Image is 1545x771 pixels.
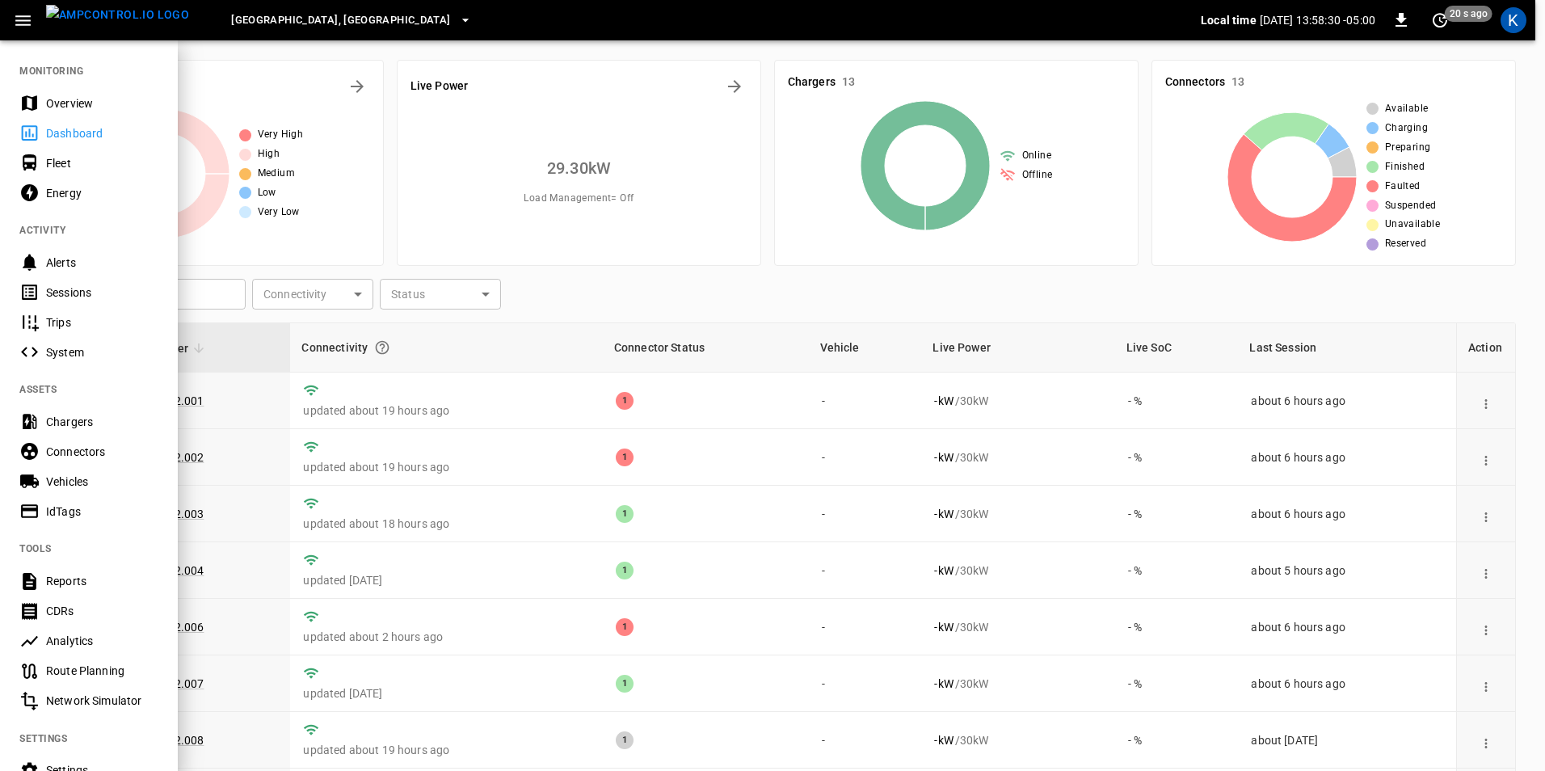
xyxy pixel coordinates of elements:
[46,5,189,25] img: ampcontrol.io logo
[46,185,158,201] div: Energy
[1427,7,1453,33] button: set refresh interval
[46,125,158,141] div: Dashboard
[1501,7,1526,33] div: profile-icon
[46,503,158,520] div: IdTags
[1445,6,1492,22] span: 20 s ago
[46,663,158,679] div: Route Planning
[231,11,450,30] span: [GEOGRAPHIC_DATA], [GEOGRAPHIC_DATA]
[46,95,158,112] div: Overview
[46,155,158,171] div: Fleet
[1201,12,1257,28] p: Local time
[46,314,158,331] div: Trips
[46,414,158,430] div: Chargers
[46,633,158,649] div: Analytics
[46,603,158,619] div: CDRs
[46,693,158,709] div: Network Simulator
[46,255,158,271] div: Alerts
[1260,12,1375,28] p: [DATE] 13:58:30 -05:00
[46,344,158,360] div: System
[46,573,158,589] div: Reports
[46,284,158,301] div: Sessions
[46,474,158,490] div: Vehicles
[46,444,158,460] div: Connectors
